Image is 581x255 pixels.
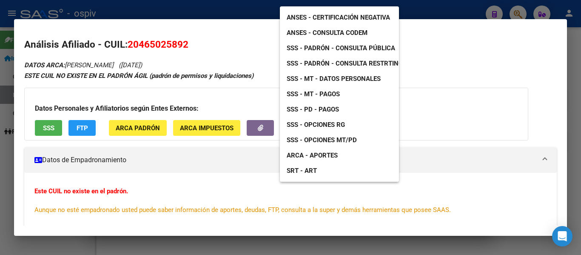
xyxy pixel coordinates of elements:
[280,10,397,25] a: ANSES - Certificación Negativa
[287,14,390,21] span: ANSES - Certificación Negativa
[280,25,374,40] a: ANSES - Consulta CODEM
[280,102,346,117] a: SSS - PD - Pagos
[280,117,352,132] a: SSS - Opciones RG
[280,40,402,56] a: SSS - Padrón - Consulta Pública
[287,121,345,129] span: SSS - Opciones RG
[287,29,367,37] span: ANSES - Consulta CODEM
[287,44,395,52] span: SSS - Padrón - Consulta Pública
[287,167,317,175] span: SRT - ART
[280,132,364,148] a: SSS - Opciones MT/PD
[287,106,339,113] span: SSS - PD - Pagos
[287,60,413,67] span: SSS - Padrón - Consulta Restrtingida
[287,90,340,98] span: SSS - MT - Pagos
[280,148,345,163] a: ARCA - Aportes
[287,75,381,83] span: SSS - MT - Datos Personales
[287,136,357,144] span: SSS - Opciones MT/PD
[280,56,420,71] a: SSS - Padrón - Consulta Restrtingida
[552,226,572,246] div: Open Intercom Messenger
[280,71,387,86] a: SSS - MT - Datos Personales
[287,152,338,159] span: ARCA - Aportes
[280,163,399,178] a: SRT - ART
[280,86,347,102] a: SSS - MT - Pagos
